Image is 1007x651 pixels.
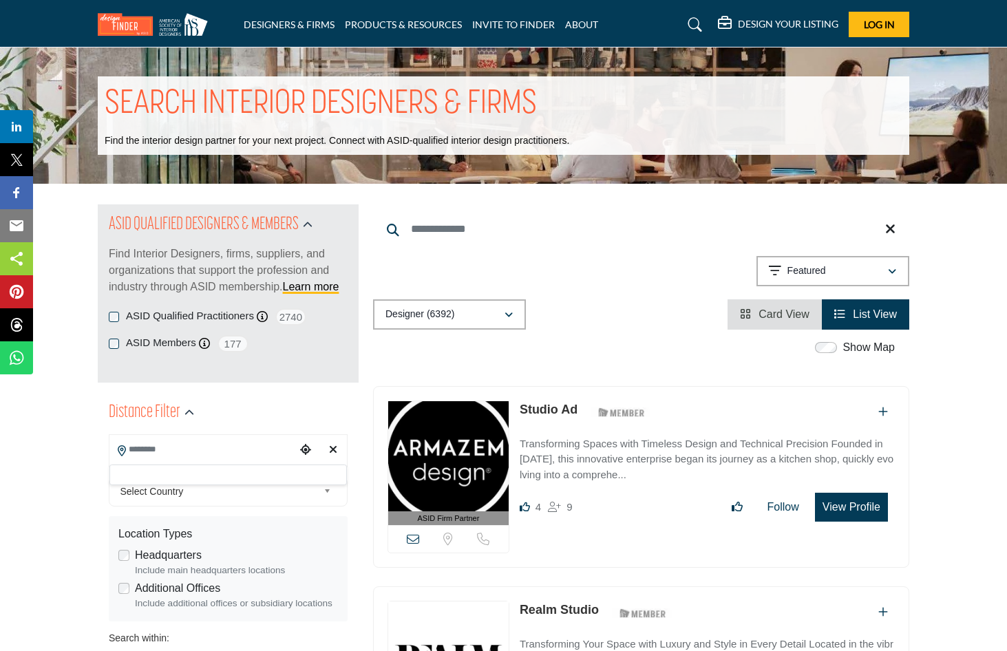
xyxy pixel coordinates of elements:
[275,308,306,325] span: 2740
[388,401,509,511] img: Studio Ad
[520,603,599,617] a: Realm Studio
[675,14,711,36] a: Search
[295,436,316,465] div: Choose your current location
[740,308,809,320] a: View Card
[520,401,577,419] p: Studio Ad
[520,428,895,483] a: Transforming Spaces with Timeless Design and Technical Precision Founded in [DATE], this innovati...
[723,493,752,521] button: Like listing
[756,256,909,286] button: Featured
[109,246,348,295] p: Find Interior Designers, firms, suppliers, and organizations that support the profession and indu...
[118,526,338,542] div: Location Types
[787,264,826,278] p: Featured
[834,308,897,320] a: View List
[849,12,909,37] button: Log In
[105,134,569,148] p: Find the interior design partner for your next project. Connect with ASID-qualified interior desi...
[842,339,895,356] label: Show Map
[283,281,339,292] a: Learn more
[815,493,888,522] button: View Profile
[566,501,572,513] span: 9
[878,406,888,418] a: Add To List
[853,308,897,320] span: List View
[98,13,215,36] img: Site Logo
[135,564,338,577] div: Include main headquarters locations
[520,436,895,483] p: Transforming Spaces with Timeless Design and Technical Precision Founded in [DATE], this innovati...
[105,83,537,126] h1: SEARCH INTERIOR DESIGNERS & FIRMS
[373,299,526,330] button: Designer (6392)
[738,18,838,30] h5: DESIGN YOUR LISTING
[109,631,348,645] div: Search within:
[120,483,319,500] span: Select Country
[323,436,343,465] div: Clear search location
[109,465,347,485] div: Search Location
[373,213,909,246] input: Search Keyword
[109,213,299,237] h2: ASID QUALIFIED DESIGNERS & MEMBERS
[536,501,541,513] span: 4
[388,401,509,526] a: ASID Firm Partner
[548,499,572,515] div: Followers
[418,513,480,524] span: ASID Firm Partner
[591,404,653,421] img: ASID Members Badge Icon
[864,19,895,30] span: Log In
[244,19,335,30] a: DESIGNERS & FIRMS
[218,335,248,352] span: 177
[472,19,555,30] a: INVITE TO FINDER
[126,308,254,324] label: ASID Qualified Practitioners
[126,335,196,351] label: ASID Members
[565,19,598,30] a: ABOUT
[520,403,577,416] a: Studio Ad
[612,604,674,621] img: ASID Members Badge Icon
[345,19,462,30] a: PRODUCTS & RESOURCES
[135,597,338,610] div: Include additional offices or subsidiary locations
[822,299,909,330] li: List View
[728,299,822,330] li: Card View
[718,17,838,33] div: DESIGN YOUR LISTING
[520,601,599,619] p: Realm Studio
[109,339,119,349] input: ASID Members checkbox
[135,547,202,564] label: Headquarters
[109,312,119,322] input: ASID Qualified Practitioners checkbox
[520,502,530,512] i: Likes
[759,308,809,320] span: Card View
[878,606,888,618] a: Add To List
[759,493,808,521] button: Follow
[109,401,180,425] h2: Distance Filter
[385,308,454,321] p: Designer (6392)
[135,580,220,597] label: Additional Offices
[109,436,295,463] input: Search Location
